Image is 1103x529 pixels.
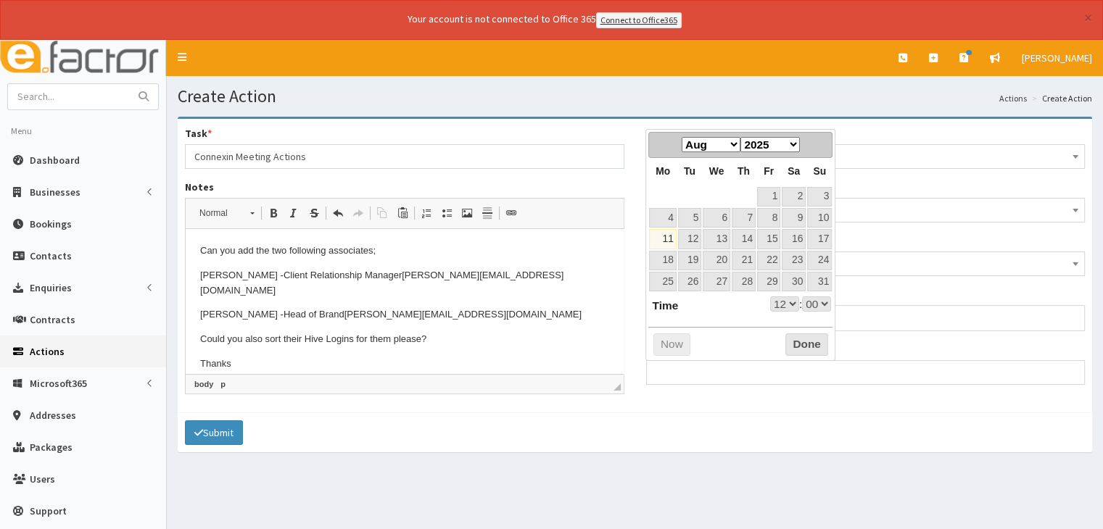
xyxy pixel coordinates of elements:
[703,272,730,291] a: 27
[646,126,683,141] label: Status
[703,229,730,249] a: 13
[328,204,348,222] a: Undo (Ctrl+Z)
[807,272,832,291] a: 31
[392,204,413,222] a: Paste (Ctrl+V)
[185,126,212,141] label: Task
[656,200,1076,220] span: Business
[30,504,67,517] span: Support
[477,204,497,222] a: Insert Horizontal Line
[284,204,304,222] a: Italic (Ctrl+I)
[457,204,477,222] a: Image
[703,251,730,270] a: 20
[807,229,832,249] a: 17
[782,187,806,207] a: 2
[501,204,521,222] a: Link (Ctrl+L)
[30,441,73,454] span: Packages
[684,165,695,177] span: Tuesday
[185,180,214,194] label: Notes
[738,165,750,177] span: Thursday
[614,383,621,391] span: Drag to resize
[656,254,1076,274] span: Connexin
[648,296,678,314] dt: Time
[678,229,701,249] a: 12
[348,204,368,222] a: Redo (Ctrl+Y)
[764,165,774,177] span: Friday
[1084,10,1092,25] button: ×
[757,229,780,249] a: 15
[649,251,676,270] a: 18
[732,272,756,291] a: 28
[646,144,1086,169] span: Unresolved
[263,204,284,222] a: Bold (Ctrl+B)
[807,208,832,228] a: 10
[732,251,756,270] a: 21
[30,154,80,167] span: Dashboard
[1011,40,1103,76] a: [PERSON_NAME]
[646,251,1086,276] span: Connexin
[709,165,724,177] span: Wednesday
[807,187,832,207] a: 3
[120,12,969,28] div: Your account is not connected to Office 365
[192,204,243,222] span: Normal
[30,345,65,358] span: Actions
[653,333,690,357] button: Now
[656,165,670,177] span: Monday
[185,420,243,445] button: Submit
[649,208,676,228] a: 4
[30,313,75,326] span: Contracts
[813,165,826,177] span: Sunday
[30,409,76,422] span: Addresses
[757,208,780,228] a: 8
[810,134,830,154] a: Next
[807,251,832,270] a: 24
[437,204,457,222] a: Insert/Remove Bulleted List
[30,186,80,199] span: Businesses
[178,87,1092,106] h1: Create Action
[30,217,72,230] span: Bookings
[646,198,1086,222] span: Business
[678,251,701,270] a: 19
[757,187,780,207] a: 1
[649,272,676,291] a: 25
[788,165,800,177] span: Saturday
[650,134,671,154] a: Prev
[732,229,756,249] a: 14
[372,204,392,222] a: Copy (Ctrl+C)
[999,92,1027,104] a: Actions
[782,208,806,228] a: 9
[596,12,682,28] a: Connect to Office365
[678,272,701,291] a: 26
[814,138,826,149] span: Next
[1028,92,1092,104] li: Create Action
[655,138,666,149] span: Prev
[757,251,780,270] a: 22
[785,333,828,357] button: Done
[649,229,676,249] a: 11
[782,272,806,291] a: 30
[757,272,780,291] a: 29
[1022,51,1092,64] span: [PERSON_NAME]
[703,208,730,228] a: 6
[732,208,756,228] a: 7
[186,229,624,374] iframe: Rich Text Editor, notes
[304,204,324,222] a: Strike Through
[656,146,1076,167] span: Unresolved
[30,472,55,486] span: Users
[30,377,87,390] span: Microsoft365
[678,208,701,228] a: 5
[191,378,216,391] a: body element
[218,378,228,391] a: p element
[782,251,806,270] a: 23
[416,204,437,222] a: Insert/Remove Numbered List
[30,249,72,262] span: Contacts
[30,281,72,294] span: Enquiries
[782,229,806,249] a: 16
[191,203,262,223] a: Normal
[8,84,130,109] input: Search...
